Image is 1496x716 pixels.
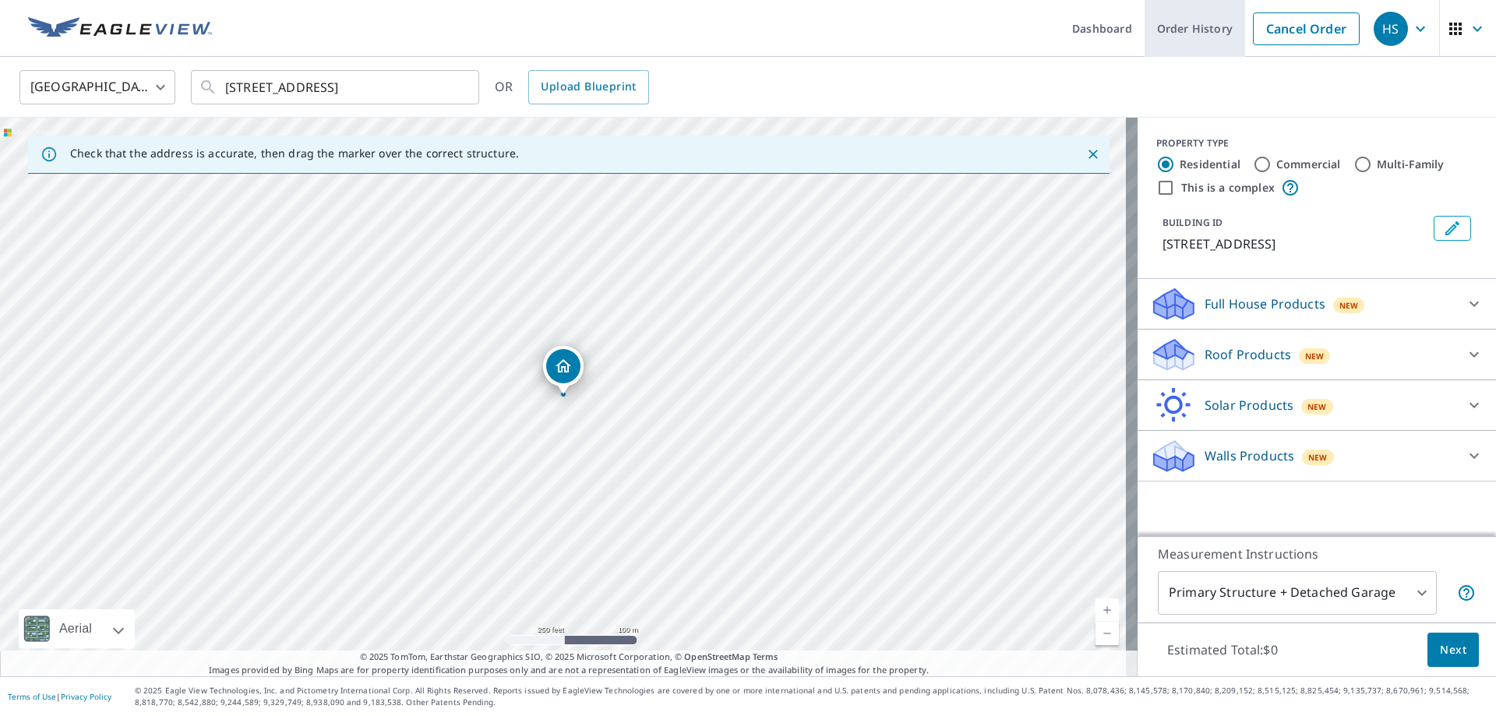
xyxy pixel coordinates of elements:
label: This is a complex [1181,180,1275,196]
div: Roof ProductsNew [1150,336,1484,373]
span: Your report will include the primary structure and a detached garage if one exists. [1457,584,1476,602]
div: Solar ProductsNew [1150,386,1484,424]
span: © 2025 TomTom, Earthstar Geographics SIO, © 2025 Microsoft Corporation, © [360,651,778,664]
button: Close [1083,144,1103,164]
div: OR [495,70,649,104]
a: Upload Blueprint [528,70,648,104]
img: EV Logo [28,17,212,41]
p: Estimated Total: $0 [1155,633,1290,667]
div: [GEOGRAPHIC_DATA] [19,65,175,109]
p: © 2025 Eagle View Technologies, Inc. and Pictometry International Corp. All Rights Reserved. Repo... [135,685,1488,708]
a: Current Level 17, Zoom In [1096,598,1119,622]
div: HS [1374,12,1408,46]
p: Roof Products [1205,345,1291,364]
div: Aerial [55,609,97,648]
label: Residential [1180,157,1240,172]
div: Dropped pin, building 1, Residential property, 300 N Highway A1a Jupiter, FL 33477 [543,346,584,394]
button: Edit building 1 [1434,216,1471,241]
div: Primary Structure + Detached Garage [1158,571,1437,615]
span: New [1308,451,1328,464]
label: Multi-Family [1377,157,1445,172]
a: Current Level 17, Zoom Out [1096,622,1119,645]
span: New [1339,299,1359,312]
p: Measurement Instructions [1158,545,1476,563]
p: Solar Products [1205,396,1293,414]
p: Full House Products [1205,295,1325,313]
p: | [8,692,111,701]
span: Upload Blueprint [541,77,636,97]
a: Terms of Use [8,691,56,702]
span: New [1305,350,1325,362]
div: Full House ProductsNew [1150,285,1484,323]
span: New [1307,400,1327,413]
div: PROPERTY TYPE [1156,136,1477,150]
a: Cancel Order [1253,12,1360,45]
p: [STREET_ADDRESS] [1163,235,1427,253]
div: Walls ProductsNew [1150,437,1484,474]
p: Walls Products [1205,446,1294,465]
div: Aerial [19,609,135,648]
input: Search by address or latitude-longitude [225,65,447,109]
button: Next [1427,633,1479,668]
p: BUILDING ID [1163,216,1223,229]
span: Next [1440,640,1466,660]
a: Terms [753,651,778,662]
a: Privacy Policy [61,691,111,702]
label: Commercial [1276,157,1341,172]
p: Check that the address is accurate, then drag the marker over the correct structure. [70,146,519,160]
a: OpenStreetMap [684,651,750,662]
